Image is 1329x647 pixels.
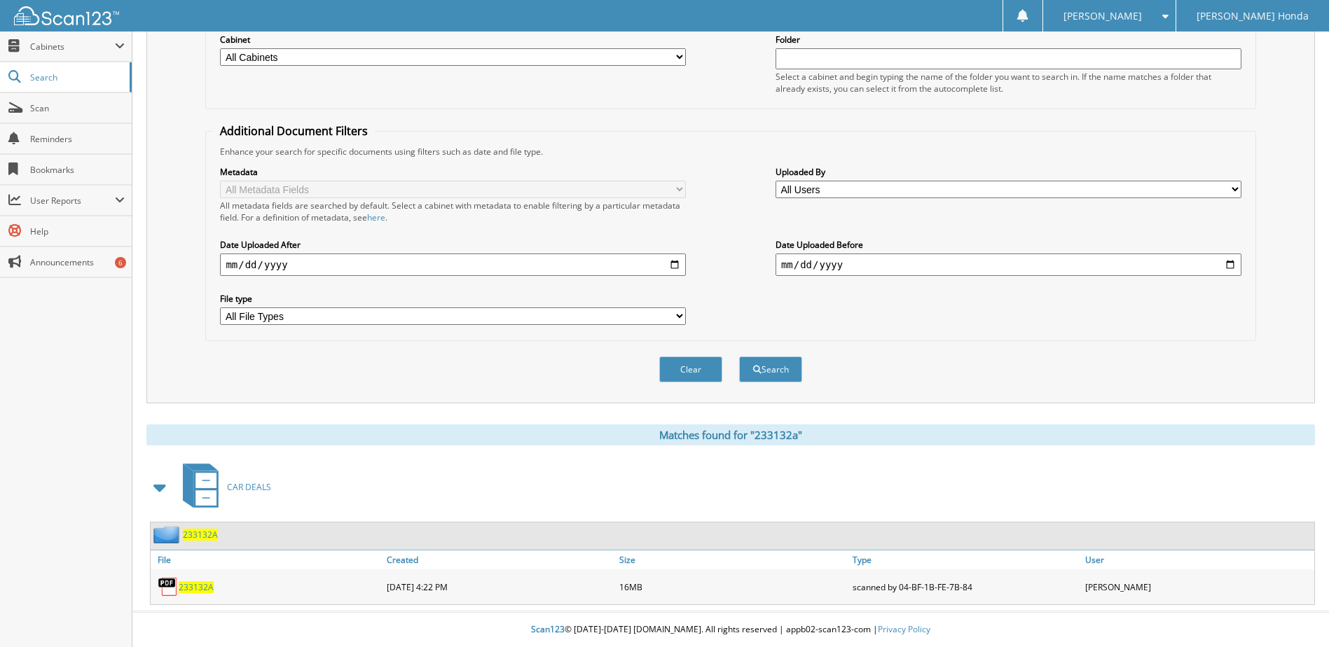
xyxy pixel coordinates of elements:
[158,576,179,597] img: PDF.png
[616,573,848,601] div: 16MB
[776,71,1241,95] div: Select a cabinet and begin typing the name of the folder you want to search in. If the name match...
[776,34,1241,46] label: Folder
[220,293,686,305] label: File type
[174,459,271,515] a: CAR DEALS
[1197,12,1309,20] span: [PERSON_NAME] Honda
[1082,550,1314,569] a: User
[30,225,125,237] span: Help
[30,195,115,207] span: User Reports
[30,164,125,176] span: Bookmarks
[227,481,271,493] span: CAR DEALS
[30,133,125,145] span: Reminders
[30,102,125,114] span: Scan
[179,581,214,593] a: 233132A
[14,6,119,25] img: scan123-logo-white.svg
[776,253,1241,276] input: end
[776,239,1241,251] label: Date Uploaded Before
[183,529,218,541] a: 233132A
[531,623,565,635] span: Scan123
[153,526,183,543] img: folder2.png
[151,550,383,569] a: File
[383,550,616,569] a: Created
[146,424,1315,445] div: Matches found for "233132a"
[849,573,1082,601] div: scanned by 04-BF-1B-FE-7B-84
[659,356,722,382] button: Clear
[616,550,848,569] a: Size
[132,613,1329,647] div: © [DATE]-[DATE] [DOMAIN_NAME]. All rights reserved | appb02-scan123-com |
[776,166,1241,178] label: Uploaded By
[220,253,686,276] input: start
[367,211,385,223] a: here
[220,239,686,251] label: Date Uploaded After
[213,146,1248,158] div: Enhance your search for specific documents using filters such as date and file type.
[383,573,616,601] div: [DATE] 4:22 PM
[30,256,125,268] span: Announcements
[878,623,930,635] a: Privacy Policy
[220,200,686,223] div: All metadata fields are searched by default. Select a cabinet with metadata to enable filtering b...
[739,356,802,382] button: Search
[213,123,375,139] legend: Additional Document Filters
[115,257,126,268] div: 6
[1082,573,1314,601] div: [PERSON_NAME]
[849,550,1082,569] a: Type
[220,34,686,46] label: Cabinet
[30,71,123,83] span: Search
[220,166,686,178] label: Metadata
[1063,12,1142,20] span: [PERSON_NAME]
[30,41,115,53] span: Cabinets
